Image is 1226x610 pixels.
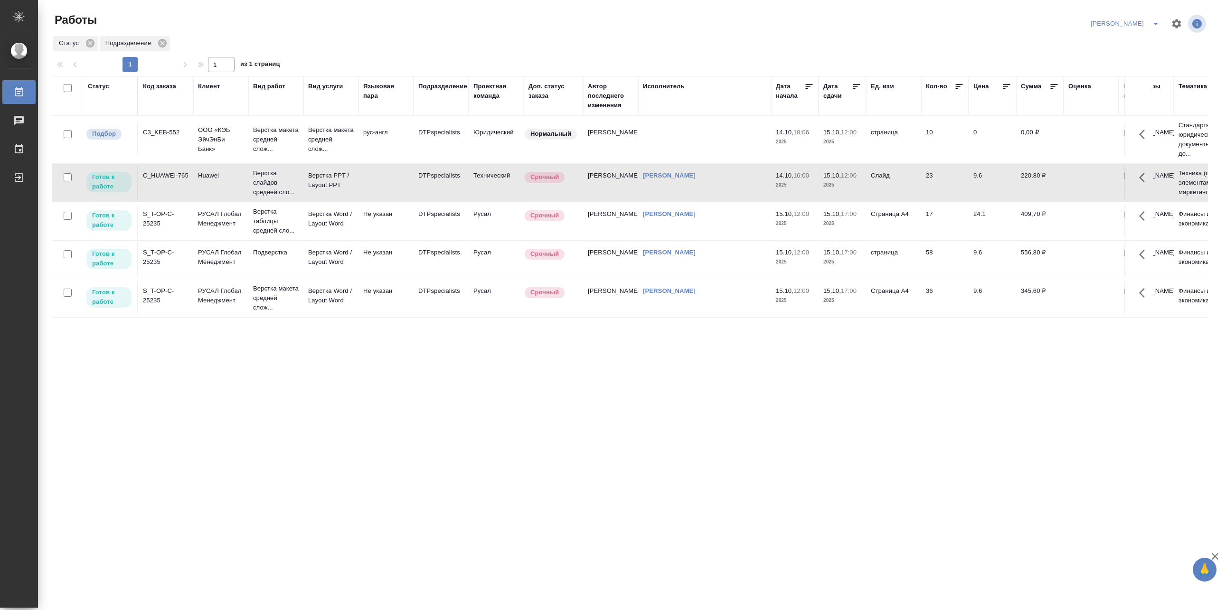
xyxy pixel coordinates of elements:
[418,82,467,91] div: Подразделение
[198,209,244,228] p: РУСАЛ Глобал Менеджмент
[308,171,354,190] p: Верстка PPT / Layout PPT
[308,286,354,305] p: Верстка Word / Layout Word
[969,205,1016,238] td: 24.1
[583,166,638,199] td: [PERSON_NAME]
[583,123,638,156] td: [PERSON_NAME]
[969,166,1016,199] td: 9.6
[143,248,189,267] div: S_T-OP-C-25235
[643,249,696,256] a: [PERSON_NAME]
[308,248,354,267] p: Верстка Word / Layout Word
[776,219,814,228] p: 2025
[776,249,793,256] p: 15.10,
[973,82,989,91] div: Цена
[1197,560,1213,580] span: 🙏
[1193,558,1217,582] button: 🙏
[92,249,126,268] p: Готов к работе
[1179,82,1207,91] div: Тематика
[588,82,633,110] div: Автор последнего изменения
[253,207,299,235] p: Верстка таблицы средней сло...
[776,296,814,305] p: 2025
[926,82,947,91] div: Кол-во
[776,82,804,101] div: Дата начала
[414,166,469,199] td: DTPspecialists
[1133,123,1156,146] button: Здесь прячутся важные кнопки
[1088,16,1165,31] div: split button
[308,125,354,154] p: Верстка макета средней слож...
[253,284,299,312] p: Верстка макета средней слож...
[92,288,126,307] p: Готов к работе
[1021,82,1041,91] div: Сумма
[1016,282,1064,315] td: 345,60 ₽
[530,129,571,139] p: Нормальный
[1188,15,1208,33] span: Посмотреть информацию
[1123,209,1169,219] p: [PERSON_NAME]
[59,38,82,48] p: Статус
[1133,282,1156,304] button: Здесь прячутся важные кнопки
[921,282,969,315] td: 36
[1179,248,1224,267] p: Финансы и экономика
[52,12,97,28] span: Работы
[253,248,299,257] p: Подверстка
[469,282,524,315] td: Русал
[414,282,469,315] td: DTPspecialists
[793,129,809,136] p: 18:06
[469,243,524,276] td: Русал
[105,38,154,48] p: Подразделение
[841,287,857,294] p: 17:00
[921,123,969,156] td: 10
[583,205,638,238] td: [PERSON_NAME]
[240,58,280,72] span: из 1 страниц
[969,282,1016,315] td: 9.6
[198,125,244,154] p: ООО «КЭБ ЭйчЭнБи Банк»
[823,129,841,136] p: 15.10,
[198,248,244,267] p: РУСАЛ Глобал Менеджмент
[253,169,299,197] p: Верстка слайдов средней сло...
[469,166,524,199] td: Технический
[643,210,696,217] a: [PERSON_NAME]
[969,243,1016,276] td: 9.6
[414,243,469,276] td: DTPspecialists
[823,172,841,179] p: 15.10,
[530,211,559,220] p: Срочный
[85,248,132,270] div: Исполнитель может приступить к работе
[198,171,244,180] p: Huawei
[866,205,921,238] td: Страница А4
[1123,82,1169,101] div: Менеджеры верстки
[583,282,638,315] td: [PERSON_NAME]
[871,82,894,91] div: Ед. изм
[776,287,793,294] p: 15.10,
[1016,243,1064,276] td: 556,80 ₽
[776,257,814,267] p: 2025
[841,249,857,256] p: 17:00
[308,209,354,228] p: Верстка Word / Layout Word
[198,286,244,305] p: РУСАЛ Глобал Менеджмент
[921,243,969,276] td: 58
[921,166,969,199] td: 23
[253,125,299,154] p: Верстка макета средней слож...
[358,282,414,315] td: Не указан
[643,82,685,91] div: Исполнитель
[1123,128,1169,137] p: [PERSON_NAME]
[92,211,126,230] p: Готов к работе
[469,205,524,238] td: Русал
[1133,166,1156,189] button: Здесь прячутся важные кнопки
[841,129,857,136] p: 12:00
[143,286,189,305] div: S_T-OP-C-25235
[776,129,793,136] p: 14.10,
[530,288,559,297] p: Срочный
[530,249,559,259] p: Срочный
[469,123,524,156] td: Юридический
[1179,121,1224,159] p: Стандартные юридические документы, до...
[1123,171,1169,180] p: [PERSON_NAME]
[143,82,176,91] div: Код заказа
[358,123,414,156] td: рус-англ
[776,137,814,147] p: 2025
[253,82,285,91] div: Вид работ
[1016,205,1064,238] td: 409,70 ₽
[85,128,132,141] div: Можно подбирать исполнителей
[85,286,132,309] div: Исполнитель может приступить к работе
[1123,248,1169,257] p: [PERSON_NAME]
[823,257,861,267] p: 2025
[841,210,857,217] p: 17:00
[823,82,852,101] div: Дата сдачи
